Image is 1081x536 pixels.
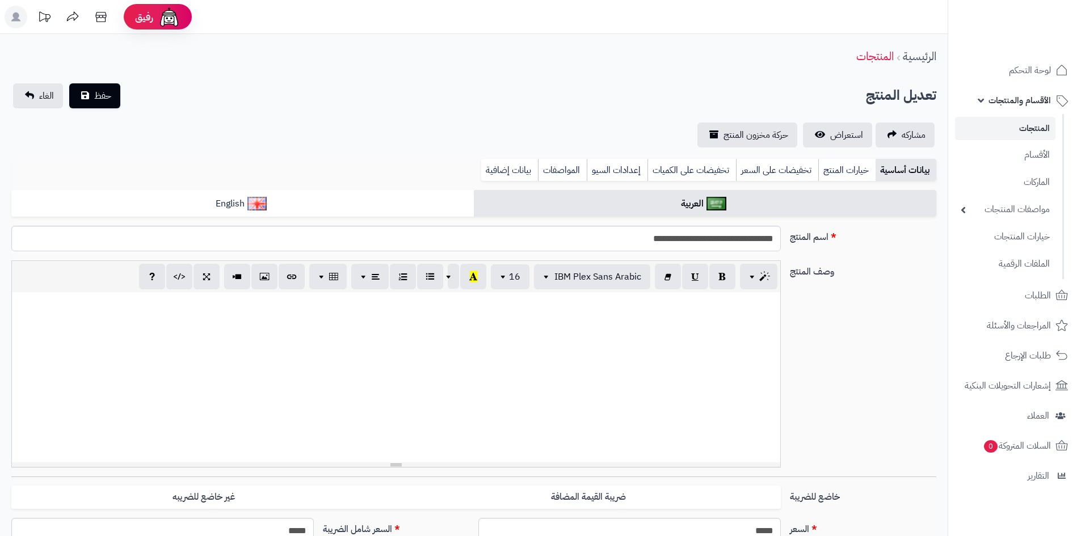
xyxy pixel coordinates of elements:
label: اسم المنتج [785,226,941,244]
label: خاضع للضريبة [785,486,941,504]
span: 16 [509,270,520,284]
span: العملاء [1027,408,1049,424]
img: ai-face.png [158,6,180,28]
a: العربية [474,190,936,218]
span: التقارير [1028,468,1049,484]
button: حفظ [69,83,120,108]
a: السلات المتروكة0 [955,432,1074,459]
a: تخفيضات على الكميات [647,159,736,182]
label: ضريبة القيمة المضافة [396,486,781,509]
button: 16 [491,264,529,289]
label: السعر [785,518,941,536]
span: الطلبات [1025,288,1051,303]
span: لوحة التحكم [1009,62,1051,78]
h2: تعديل المنتج [866,84,936,107]
a: طلبات الإرجاع [955,342,1074,369]
span: إشعارات التحويلات البنكية [965,378,1051,394]
a: المنتجات [955,117,1055,140]
a: إعدادات السيو [587,159,647,182]
a: خيارات المنتج [818,159,876,182]
img: English [247,197,267,210]
span: حركة مخزون المنتج [724,128,788,142]
label: وصف المنتج [785,260,941,278]
a: العملاء [955,402,1074,429]
span: طلبات الإرجاع [1005,348,1051,364]
a: الملفات الرقمية [955,252,1055,276]
span: استعراض [830,128,863,142]
a: المراجعات والأسئلة [955,312,1074,339]
span: الغاء [39,89,54,103]
span: مشاركه [902,128,926,142]
a: الطلبات [955,282,1074,309]
a: حركة مخزون المنتج [697,123,797,147]
a: الأقسام [955,143,1055,167]
span: IBM Plex Sans Arabic [554,270,641,284]
a: تخفيضات على السعر [736,159,818,182]
a: الرئيسية [903,48,936,65]
label: السعر شامل الضريبة [318,518,474,536]
label: غير خاضع للضريبه [11,486,396,509]
a: English [11,190,474,218]
a: استعراض [803,123,872,147]
a: مشاركه [876,123,935,147]
a: مواصفات المنتجات [955,197,1055,222]
a: الغاء [13,83,63,108]
span: حفظ [94,89,111,103]
span: السلات المتروكة [983,438,1051,454]
span: المراجعات والأسئلة [987,318,1051,334]
a: الماركات [955,170,1055,195]
a: بيانات إضافية [481,159,538,182]
a: لوحة التحكم [955,57,1074,84]
a: المواصفات [538,159,587,182]
a: المنتجات [856,48,894,65]
a: بيانات أساسية [876,159,936,182]
a: تحديثات المنصة [30,6,58,31]
a: إشعارات التحويلات البنكية [955,372,1074,399]
button: IBM Plex Sans Arabic [534,264,650,289]
a: التقارير [955,462,1074,489]
span: الأقسام والمنتجات [989,92,1051,108]
span: 0 [984,440,998,453]
a: خيارات المنتجات [955,225,1055,249]
img: العربية [706,197,726,210]
span: رفيق [135,10,153,24]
